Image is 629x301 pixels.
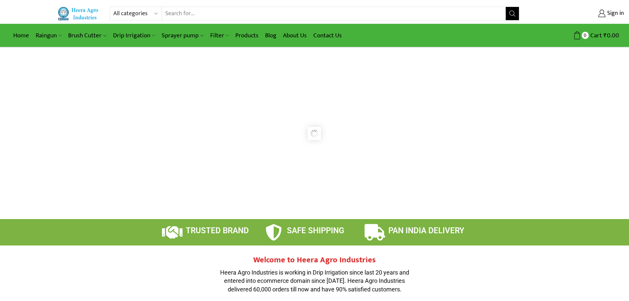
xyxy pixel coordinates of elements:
a: Sprayer pump [158,28,207,43]
a: About Us [280,28,310,43]
span: Cart [589,31,602,40]
a: Raingun [32,28,65,43]
a: Drip Irrigation [110,28,158,43]
a: Products [232,28,262,43]
p: Heera Agro Industries is working in Drip Irrigation since last 20 years and entered into ecommerc... [216,268,414,294]
span: PAN INDIA DELIVERY [388,226,464,235]
a: Filter [207,28,232,43]
h2: Welcome to Heera Agro Industries [216,255,414,265]
span: ₹ [604,30,607,41]
span: 0 [582,32,589,39]
button: Search button [506,7,519,20]
input: Search for... [162,7,505,20]
a: Contact Us [310,28,345,43]
span: TRUSTED BRAND [186,226,249,235]
a: Brush Cutter [65,28,109,43]
bdi: 0.00 [604,30,619,41]
span: SAFE SHIPPING [287,226,344,235]
a: 0 Cart ₹0.00 [526,29,619,42]
a: Blog [262,28,280,43]
span: Sign in [606,9,624,18]
a: Home [10,28,32,43]
a: Sign in [529,8,624,19]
